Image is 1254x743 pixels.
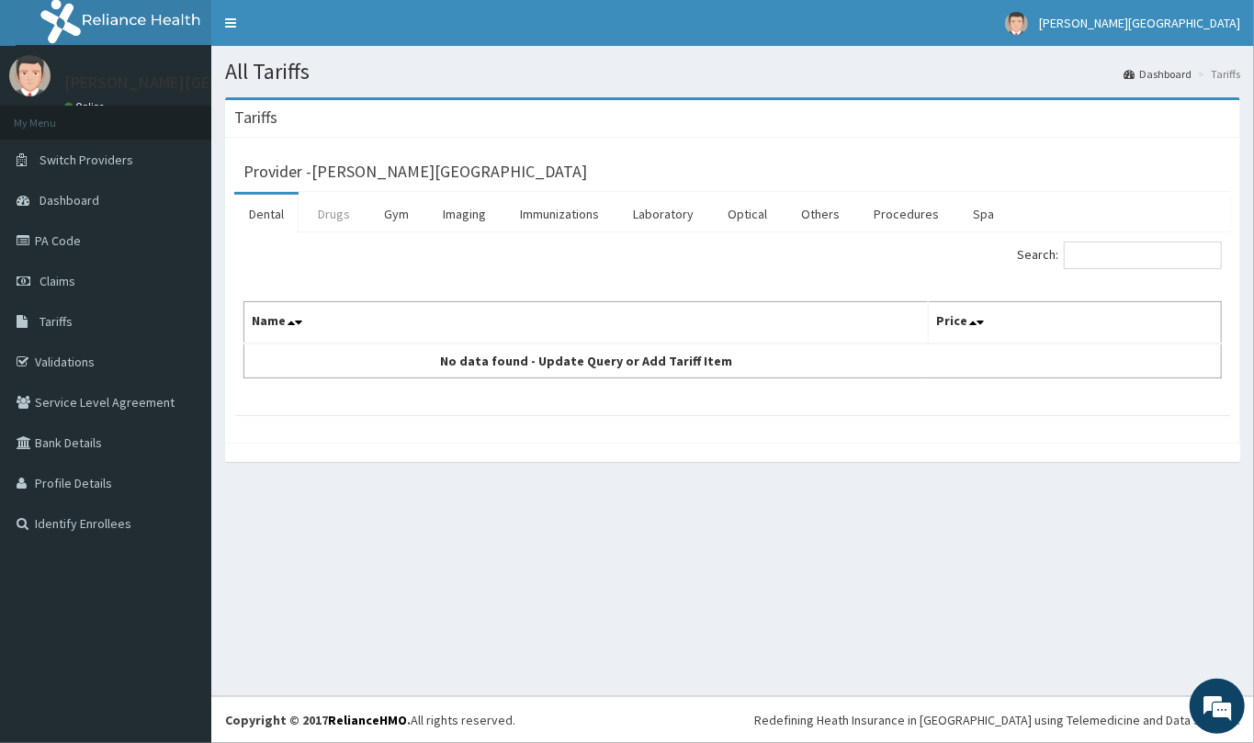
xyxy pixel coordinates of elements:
[1064,242,1222,269] input: Search:
[1005,12,1028,35] img: User Image
[40,313,73,330] span: Tariffs
[225,60,1240,84] h1: All Tariffs
[64,100,108,113] a: Online
[40,152,133,168] span: Switch Providers
[713,195,782,233] a: Optical
[369,195,424,233] a: Gym
[505,195,614,233] a: Immunizations
[234,109,277,126] h3: Tariffs
[40,192,99,208] span: Dashboard
[40,273,75,289] span: Claims
[64,74,336,91] p: [PERSON_NAME][GEOGRAPHIC_DATA]
[244,302,929,344] th: Name
[1124,66,1192,82] a: Dashboard
[211,696,1254,743] footer: All rights reserved.
[234,195,299,233] a: Dental
[786,195,854,233] a: Others
[9,55,51,96] img: User Image
[928,302,1221,344] th: Price
[243,163,587,180] h3: Provider - [PERSON_NAME][GEOGRAPHIC_DATA]
[1193,66,1240,82] li: Tariffs
[1039,15,1240,31] span: [PERSON_NAME][GEOGRAPHIC_DATA]
[618,195,708,233] a: Laboratory
[303,195,365,233] a: Drugs
[428,195,501,233] a: Imaging
[1017,242,1222,269] label: Search:
[328,712,407,728] a: RelianceHMO
[859,195,954,233] a: Procedures
[244,343,929,378] td: No data found - Update Query or Add Tariff Item
[754,711,1240,729] div: Redefining Heath Insurance in [GEOGRAPHIC_DATA] using Telemedicine and Data Science!
[958,195,1009,233] a: Spa
[225,712,411,728] strong: Copyright © 2017 .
